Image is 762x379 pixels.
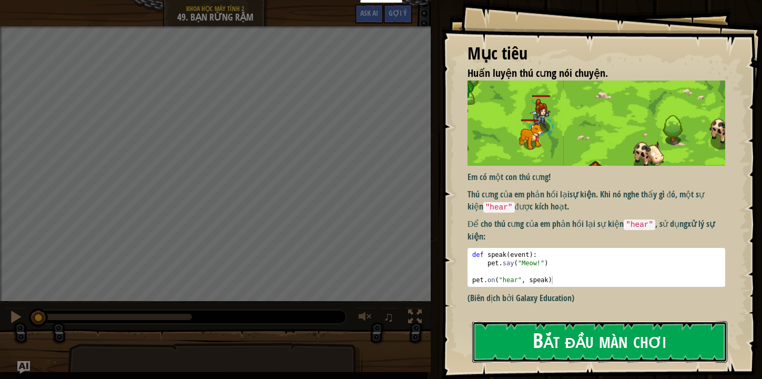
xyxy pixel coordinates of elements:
[472,321,727,363] button: Bắt đầu màn chơi
[468,171,725,183] p: Em có một con thú cưng!
[360,8,378,18] span: Ask AI
[468,188,725,213] p: Thú cưng của em phản hồi lại . Khi nó nghe thấy gì đó, một sự kiện được kích hoạt.
[468,292,725,304] p: (Biên dịch bởi Galaxy Education)
[468,218,715,242] strong: xử lý sự kiện
[355,307,376,329] button: Tùy chỉnh âm lượng
[383,309,394,325] span: ♫
[404,307,425,329] button: Bật tắt chế độ toàn màn hình
[468,66,608,80] span: Huấn luyện thú cưng nói chuyện.
[624,220,655,230] code: "hear"
[454,66,723,81] li: Huấn luyện thú cưng nói chuyện.
[468,81,725,165] img: Backwoods buddy
[5,307,26,329] button: ⌘ + P: Pause
[570,188,596,200] strong: sự kiện
[389,8,407,18] span: Gợi ý
[355,4,383,24] button: Ask AI
[468,42,725,66] div: Mục tiêu
[17,361,30,374] button: Ask AI
[381,307,399,329] button: ♫
[483,202,515,213] code: "hear"
[468,218,725,242] p: Để cho thú cưng của em phản hồi lại sự kiện , sử dụng :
